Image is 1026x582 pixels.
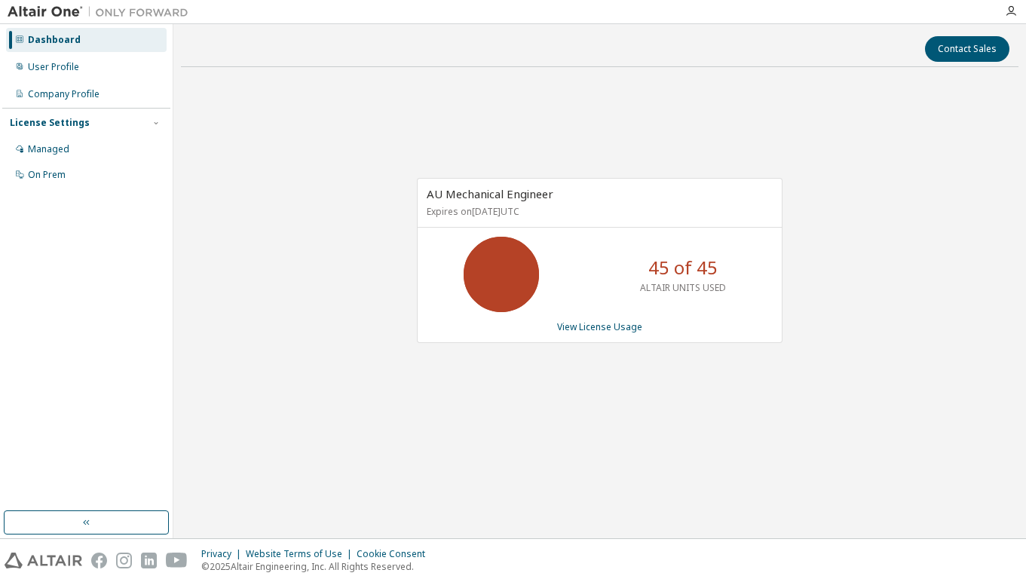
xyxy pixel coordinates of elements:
[166,553,188,568] img: youtube.svg
[357,548,434,560] div: Cookie Consent
[28,88,100,100] div: Company Profile
[201,548,246,560] div: Privacy
[8,5,196,20] img: Altair One
[28,143,69,155] div: Managed
[640,281,726,294] p: ALTAIR UNITS USED
[201,560,434,573] p: © 2025 Altair Engineering, Inc. All Rights Reserved.
[427,186,553,201] span: AU Mechanical Engineer
[116,553,132,568] img: instagram.svg
[427,205,769,218] p: Expires on [DATE] UTC
[28,61,79,73] div: User Profile
[246,548,357,560] div: Website Terms of Use
[28,169,66,181] div: On Prem
[557,320,642,333] a: View License Usage
[91,553,107,568] img: facebook.svg
[5,553,82,568] img: altair_logo.svg
[28,34,81,46] div: Dashboard
[141,553,157,568] img: linkedin.svg
[648,255,718,280] p: 45 of 45
[925,36,1009,62] button: Contact Sales
[10,117,90,129] div: License Settings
